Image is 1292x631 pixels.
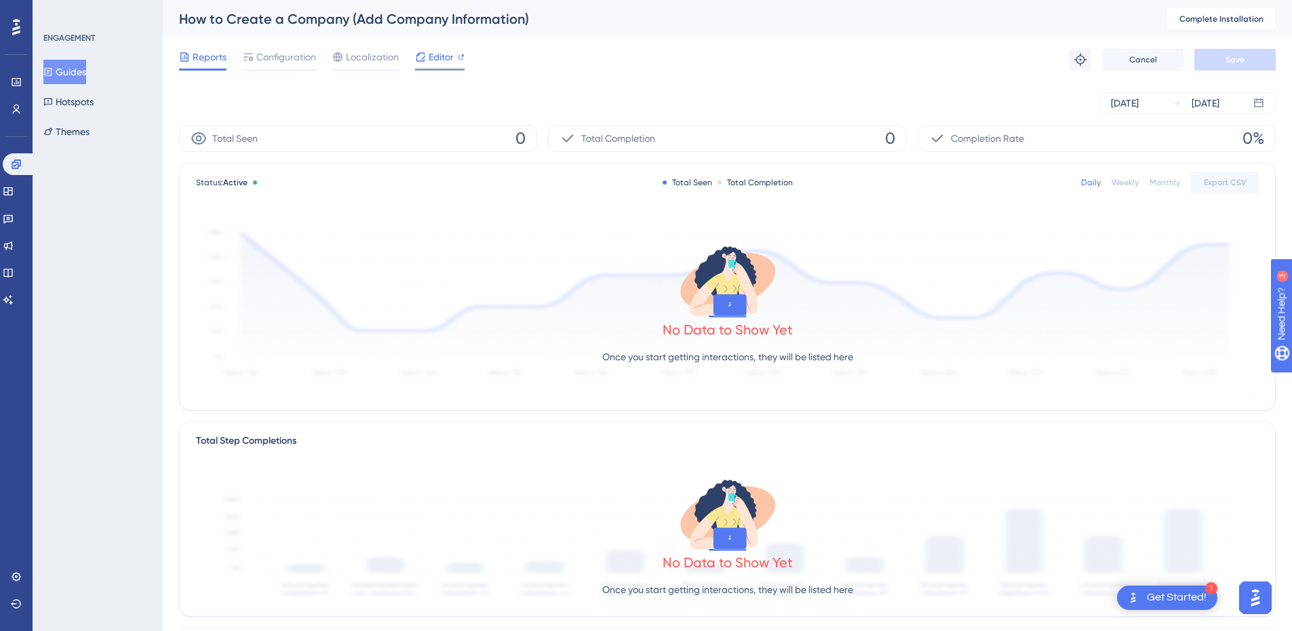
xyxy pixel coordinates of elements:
span: Status: [196,177,248,188]
span: Total Seen [212,130,258,147]
span: Cancel [1129,54,1157,65]
div: [DATE] [1111,95,1139,111]
span: Reports [193,49,227,65]
span: Need Help? [32,3,85,20]
div: Open Get Started! checklist, remaining modules: 1 [1117,586,1217,610]
div: 1 [1205,582,1217,594]
span: Save [1226,54,1245,65]
div: Total Seen [663,177,712,188]
span: Complete Installation [1179,14,1264,24]
span: 0 [885,128,895,149]
button: Complete Installation [1167,8,1276,30]
div: Get Started! [1147,590,1207,605]
p: Once you start getting interactions, they will be listed here [602,349,853,365]
span: Localization [346,49,399,65]
p: Once you start getting interactions, they will be listed here [602,581,853,598]
img: launcher-image-alternative-text [1125,590,1141,606]
span: 0% [1242,128,1264,149]
span: Configuration [256,49,316,65]
button: Guides [43,60,86,84]
div: 3 [94,7,98,18]
button: Cancel [1102,49,1183,71]
div: Daily [1081,177,1101,188]
button: Save [1194,49,1276,71]
div: Weekly [1112,177,1139,188]
iframe: UserGuiding AI Assistant Launcher [1235,577,1276,618]
div: Monthly [1150,177,1180,188]
div: No Data to Show Yet [663,320,793,339]
span: Editor [429,49,454,65]
span: Completion Rate [951,130,1024,147]
div: Total Completion [718,177,793,188]
span: Export CSV [1204,177,1247,188]
div: Total Step Completions [196,433,296,449]
div: No Data to Show Yet [663,553,793,572]
div: How to Create a Company (Add Company Information) [179,9,1133,28]
div: ENGAGEMENT [43,33,95,43]
button: Export CSV [1191,172,1259,193]
span: Active [223,178,248,187]
button: Hotspots [43,90,94,114]
span: Total Completion [581,130,655,147]
span: 0 [515,128,526,149]
button: Themes [43,119,90,144]
div: [DATE] [1192,95,1219,111]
